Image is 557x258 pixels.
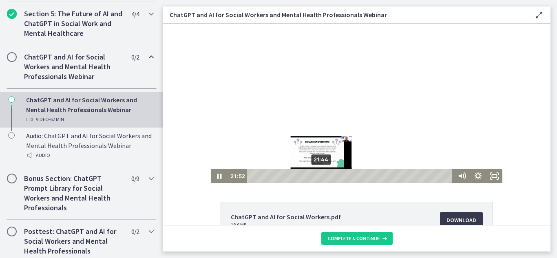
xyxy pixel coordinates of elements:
div: Audio: ChatGPT and AI for Social Workers and Mental Health Professionals Webinar [26,131,153,160]
span: Complete & continue [328,235,380,242]
span: 18.6 MB [231,222,341,228]
button: Mute [290,146,307,159]
span: 0 / 9 [131,174,139,183]
span: Download [446,215,476,225]
iframe: Video Lesson [163,24,550,183]
div: Audio [26,150,153,160]
span: 0 / 2 [131,227,139,236]
h2: Posttest: ChatGPT and AI for Social Workers and Mental Health Professionals [24,227,124,256]
button: Fullscreen [323,146,339,159]
h2: Bonus Section: ChatGPT Prompt Library for Social Workers and Mental Health Professionals [24,174,124,213]
button: Show settings menu [307,146,323,159]
h2: ChatGPT and AI for Social Workers and Mental Health Professionals Webinar [24,52,124,82]
button: Complete & continue [321,232,393,245]
div: ChatGPT and AI for Social Workers and Mental Health Professionals Webinar [26,95,153,124]
div: Video [26,115,153,124]
span: · 62 min [49,115,64,124]
a: Download [440,212,483,228]
h2: Section 5: The Future of AI and ChatGPT in Social Work and Mental Healthcare [24,9,124,38]
span: 0 / 2 [131,52,139,62]
span: ChatGPT and AI for Social Workers.pdf [231,212,341,222]
i: Completed [7,9,17,19]
span: 4 / 4 [131,9,139,19]
h3: ChatGPT and AI for Social Workers and Mental Health Professionals Webinar [170,10,521,20]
